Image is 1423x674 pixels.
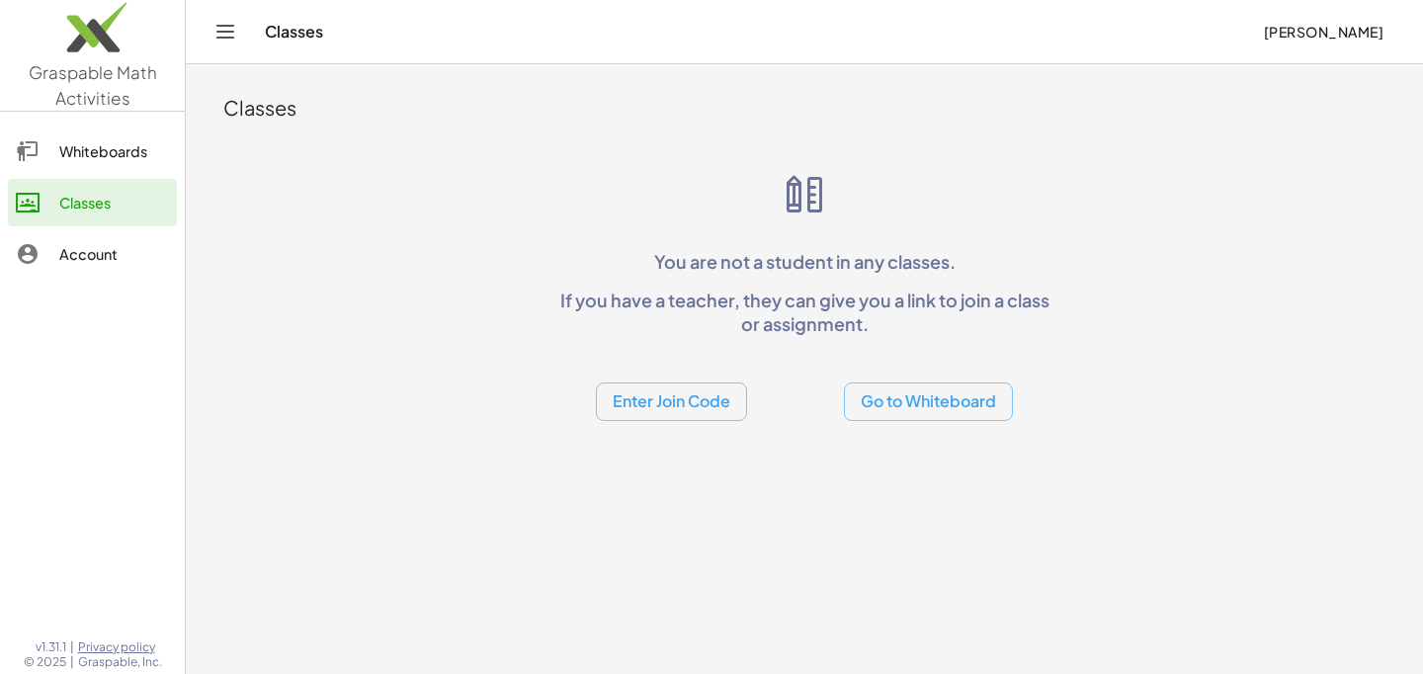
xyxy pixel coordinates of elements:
[551,289,1057,335] p: If you have a teacher, they can give you a link to join a class or assignment.
[844,382,1013,421] button: Go to Whiteboard
[59,139,169,163] div: Whiteboards
[223,94,1385,122] div: Classes
[36,639,66,655] span: v1.31.1
[8,127,177,175] a: Whiteboards
[59,242,169,266] div: Account
[59,191,169,214] div: Classes
[78,654,162,670] span: Graspable, Inc.
[209,16,241,47] button: Toggle navigation
[8,179,177,226] a: Classes
[8,230,177,278] a: Account
[551,250,1057,273] p: You are not a student in any classes.
[29,61,157,109] span: Graspable Math Activities
[596,382,747,421] button: Enter Join Code
[78,639,162,655] a: Privacy policy
[70,639,74,655] span: |
[1247,14,1399,49] button: [PERSON_NAME]
[70,654,74,670] span: |
[24,654,66,670] span: © 2025
[1263,23,1383,41] span: [PERSON_NAME]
